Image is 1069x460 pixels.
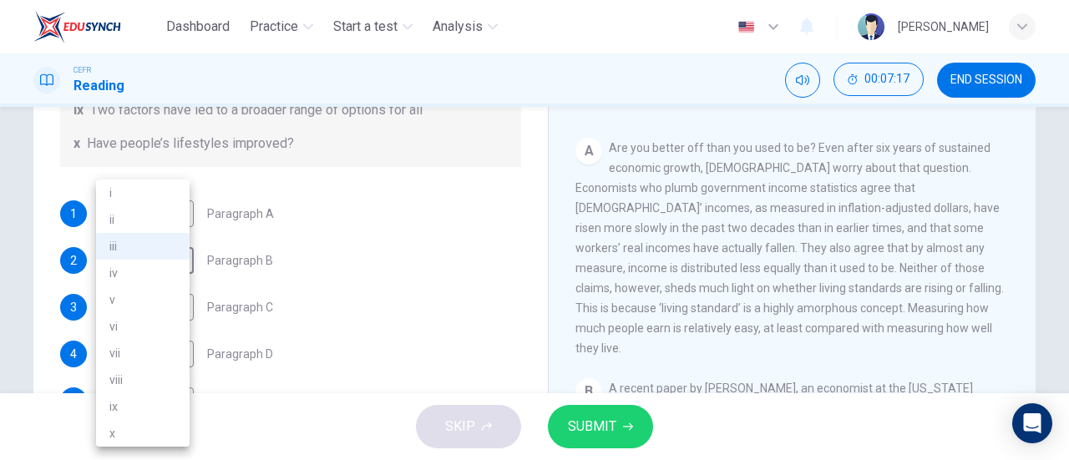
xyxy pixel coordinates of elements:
div: Open Intercom Messenger [1012,403,1052,443]
li: vii [96,340,190,366]
li: ii [96,206,190,233]
li: i [96,179,190,206]
li: vi [96,313,190,340]
li: x [96,420,190,447]
li: iv [96,260,190,286]
li: ix [96,393,190,420]
li: v [96,286,190,313]
li: iii [96,233,190,260]
li: viii [96,366,190,393]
